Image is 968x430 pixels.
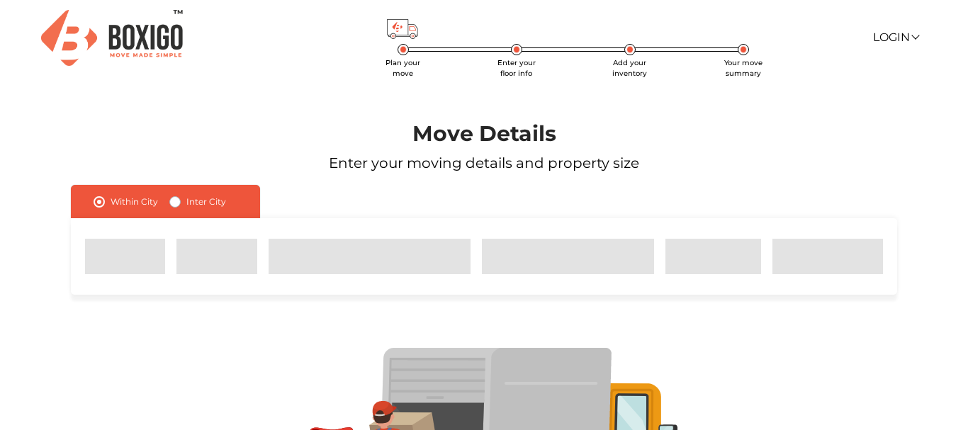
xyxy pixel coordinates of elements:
[186,193,226,210] label: Inter City
[39,121,930,147] h1: Move Details
[724,58,762,78] span: Your move summary
[385,58,420,78] span: Plan your move
[41,10,183,66] img: Boxigo
[111,193,158,210] label: Within City
[612,58,647,78] span: Add your inventory
[497,58,536,78] span: Enter your floor info
[873,30,918,44] a: Login
[39,152,930,174] p: Enter your moving details and property size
